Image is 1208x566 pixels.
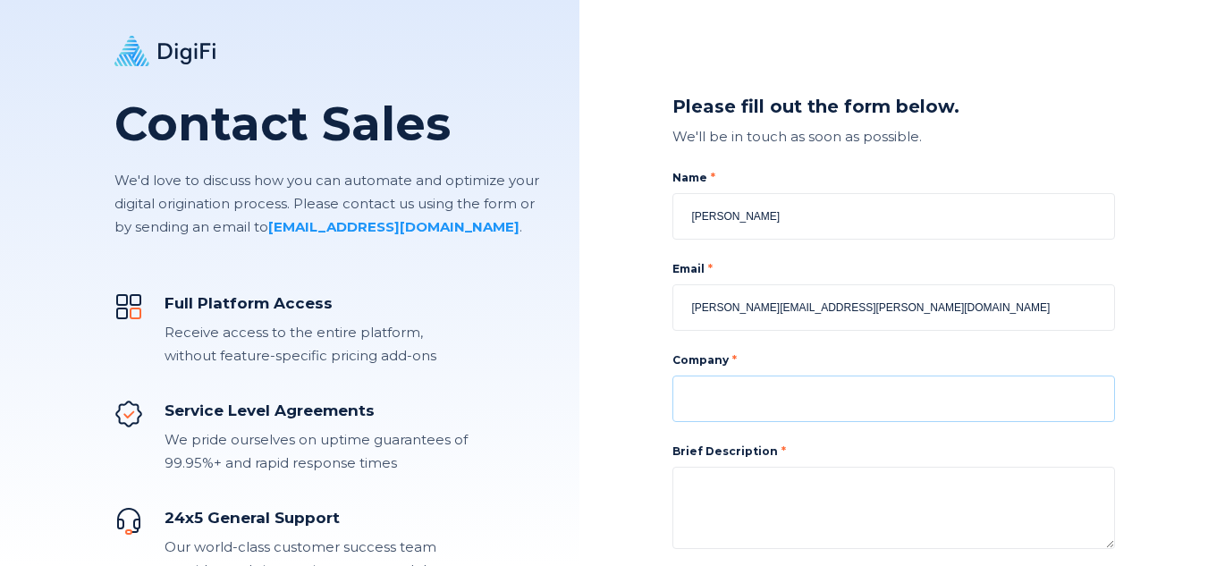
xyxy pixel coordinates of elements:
h1: Contact Sales [114,97,546,151]
div: Service Level Agreements [165,400,472,421]
label: Company [672,352,1115,368]
div: Please fill out the form below. [672,94,1115,120]
label: Name [672,170,1115,186]
label: Brief Description [672,444,786,458]
div: Receive access to the entire platform, without feature-specific pricing add-ons [165,321,472,367]
div: We pride ourselves on uptime guarantees of 99.95%+ and rapid response times [165,428,472,475]
div: Full Platform Access [165,292,472,314]
p: We'd love to discuss how you can automate and optimize your digital origination process. Please c... [114,169,546,239]
div: 24x5 General Support [165,507,472,528]
a: [EMAIL_ADDRESS][DOMAIN_NAME] [268,218,520,235]
label: Email [672,261,1115,277]
div: We'll be in touch as soon as possible. [672,125,1115,148]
